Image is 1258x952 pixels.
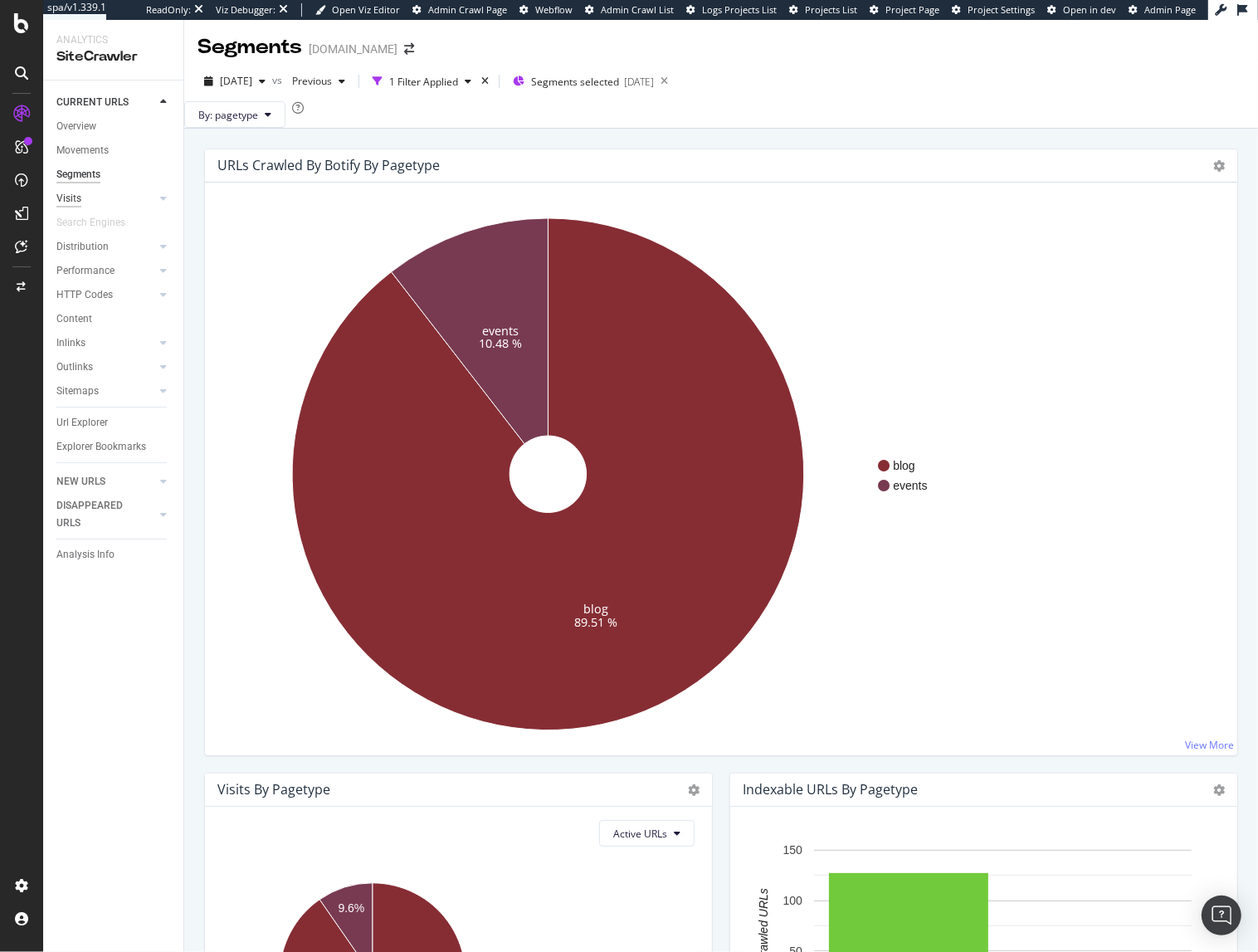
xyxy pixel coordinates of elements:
span: Project Settings [968,3,1035,16]
span: Projects List [805,3,857,16]
button: By: pagetype [184,101,285,128]
button: [DATE] [197,68,272,95]
a: View More [1185,738,1234,752]
a: Movements [56,142,172,159]
div: Performance [56,262,115,280]
div: Analytics [56,33,170,47]
i: Options [688,784,700,796]
a: Project Settings [952,3,1035,17]
i: Options [1213,160,1225,172]
div: Movements [56,142,109,159]
span: events [893,477,927,494]
span: 2025 Oct. 5th [220,74,252,88]
span: vs [272,73,285,87]
i: Options [1213,784,1225,796]
a: Analysis Info [56,546,172,564]
div: Inlinks [56,334,85,352]
div: [DATE] [624,75,654,89]
a: NEW URLS [56,473,155,491]
span: Webflow [535,3,573,16]
a: Admin Crawl List [585,3,674,17]
h4: Visits by pagetype [217,779,330,801]
div: Explorer Bookmarks [56,438,146,456]
a: Outlinks [56,359,155,376]
div: ReadOnly: [146,3,191,17]
div: times [478,73,492,90]
a: Overview [56,118,172,135]
a: Open Viz Editor [315,3,400,17]
div: DISAPPEARED URLS [56,497,140,532]
text: 9.6% [338,901,364,915]
a: Performance [56,262,155,280]
a: Url Explorer [56,414,172,432]
a: Open in dev [1047,3,1116,17]
div: Url Explorer [56,414,108,432]
a: Projects List [789,3,857,17]
a: Admin Crawl Page [412,3,507,17]
div: Segments [197,33,302,61]
a: Visits [56,190,155,207]
div: Distribution [56,238,109,256]
a: DISAPPEARED URLS [56,497,155,532]
span: By: pagetype [198,108,258,122]
div: Outlinks [56,359,93,376]
text: events [482,322,519,338]
div: arrow-right-arrow-left [404,43,414,55]
a: Project Page [870,3,939,17]
span: Admin Crawl List [601,3,674,16]
span: Open Viz Editor [332,3,400,16]
div: 1 Filter Applied [389,75,458,89]
span: Logs Projects List [702,3,777,16]
a: Inlinks [56,334,155,352]
div: Visits [56,190,81,207]
text: blog [583,601,608,617]
a: Explorer Bookmarks [56,438,172,456]
a: Webflow [519,3,573,17]
button: Segments selected[DATE] [506,68,654,95]
a: HTTP Codes [56,286,155,304]
text: 10.48 % [479,335,522,351]
div: Open Intercom Messenger [1202,896,1241,935]
div: Search Engines [56,214,125,232]
div: Segments [56,166,100,183]
a: CURRENT URLS [56,94,155,111]
div: Sitemaps [56,383,99,400]
h4: URLs Crawled By Botify By pagetype [217,154,440,177]
div: NEW URLS [56,473,105,491]
button: 1 Filter Applied [366,68,478,95]
a: Sitemaps [56,383,155,400]
span: Open in dev [1063,3,1116,16]
button: Previous [285,68,352,95]
span: Project Page [885,3,939,16]
span: Segments selected [531,75,619,89]
h4: Indexable URLs by pagetype [743,779,918,801]
text: 100 [783,894,803,907]
text: 150 [783,844,803,857]
div: CURRENT URLS [56,94,129,111]
div: SiteCrawler [56,47,170,66]
div: [DOMAIN_NAME] [309,41,397,57]
div: Content [56,310,92,328]
a: Distribution [56,238,155,256]
div: Analysis Info [56,546,115,564]
span: Active URLs [613,827,667,841]
a: Admin Page [1129,3,1196,17]
span: blog [893,457,927,474]
a: Content [56,310,172,328]
span: Previous [285,74,332,88]
a: Logs Projects List [686,3,777,17]
div: Viz Debugger: [216,3,275,17]
a: Search Engines [56,214,142,232]
div: Overview [56,118,96,135]
div: HTTP Codes [56,286,113,304]
span: Admin Crawl Page [428,3,507,16]
a: Segments [56,166,172,183]
button: Active URLs [599,820,695,847]
span: Admin Page [1144,3,1196,16]
text: 89.51 % [574,614,617,630]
